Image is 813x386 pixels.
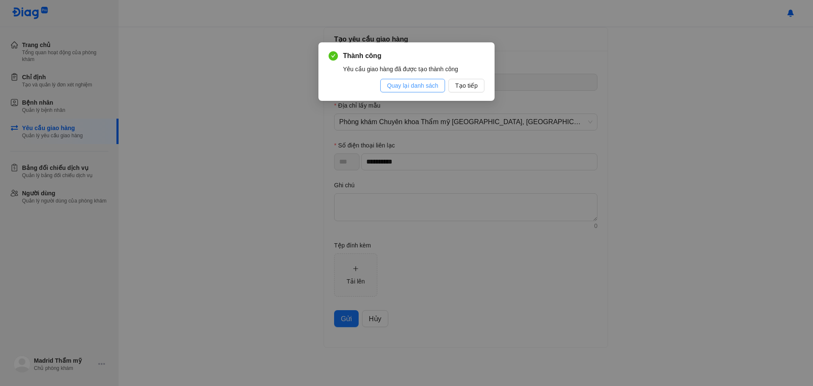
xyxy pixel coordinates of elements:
[343,64,484,74] div: Yêu cầu giao hàng đã được tạo thành công
[329,51,338,61] span: check-circle
[380,79,445,92] button: Quay lại danh sách
[343,51,484,61] span: Thành công
[387,81,438,90] span: Quay lại danh sách
[448,79,484,92] button: Tạo tiếp
[455,81,478,90] span: Tạo tiếp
